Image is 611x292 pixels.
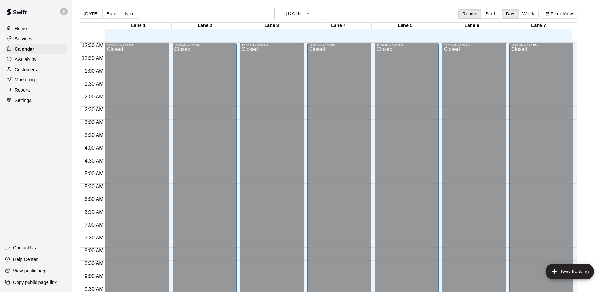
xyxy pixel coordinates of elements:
a: Services [5,34,67,44]
p: Marketing [15,77,35,83]
p: Services [15,36,32,42]
span: 7:00 AM [83,222,105,228]
button: Next [121,9,139,19]
div: Lane 5 [372,23,438,29]
span: 12:00 AM [80,43,105,48]
div: Lane 6 [438,23,505,29]
div: Lane 4 [305,23,372,29]
p: Settings [15,97,31,104]
span: 4:00 AM [83,145,105,151]
p: Contact Us [13,245,36,251]
div: 12:00 AM – 3:00 PM [511,44,572,47]
a: Customers [5,65,67,74]
button: [DATE] [274,8,322,20]
button: Back [102,9,121,19]
button: Week [518,9,539,19]
div: 12:00 AM – 3:00 PM [107,44,167,47]
div: Lane 3 [238,23,305,29]
p: Customers [15,66,37,73]
span: 6:30 AM [83,209,105,215]
a: Reports [5,85,67,95]
span: 1:00 AM [83,68,105,74]
span: 9:30 AM [83,286,105,292]
span: 6:00 AM [83,196,105,202]
span: 3:00 AM [83,120,105,125]
div: 12:00 AM – 3:00 PM [309,44,369,47]
a: Settings [5,96,67,105]
span: 12:30 AM [80,55,105,61]
p: Home [15,25,27,32]
div: 12:00 AM – 3:00 PM [444,44,504,47]
p: View public page [13,268,48,274]
div: 12:00 AM – 3:00 PM [174,44,235,47]
span: 8:30 AM [83,261,105,266]
span: 5:30 AM [83,184,105,189]
div: Lane 1 [105,23,172,29]
div: 12:00 AM – 3:00 PM [242,44,302,47]
a: Availability [5,54,67,64]
button: add [546,264,594,279]
span: 7:30 AM [83,235,105,240]
button: [DATE] [80,9,103,19]
p: Help Center [13,256,38,263]
a: Home [5,24,67,33]
button: Staff [481,9,499,19]
span: 1:30 AM [83,81,105,87]
span: 8:00 AM [83,248,105,253]
p: Calendar [15,46,34,52]
h6: [DATE] [286,9,303,18]
button: Day [502,9,519,19]
p: Availability [15,56,37,63]
span: 3:30 AM [83,132,105,138]
div: 12:00 AM – 3:00 PM [377,44,437,47]
a: Calendar [5,44,67,54]
div: Lane 2 [172,23,238,29]
a: Marketing [5,75,67,85]
span: 2:00 AM [83,94,105,99]
span: 2:30 AM [83,107,105,112]
button: Rooms [458,9,481,19]
p: Copy public page link [13,279,57,286]
span: 9:00 AM [83,273,105,279]
p: Reports [15,87,31,93]
span: 5:00 AM [83,171,105,176]
button: Filter View [541,9,577,19]
span: 4:30 AM [83,158,105,163]
div: Lane 7 [505,23,572,29]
